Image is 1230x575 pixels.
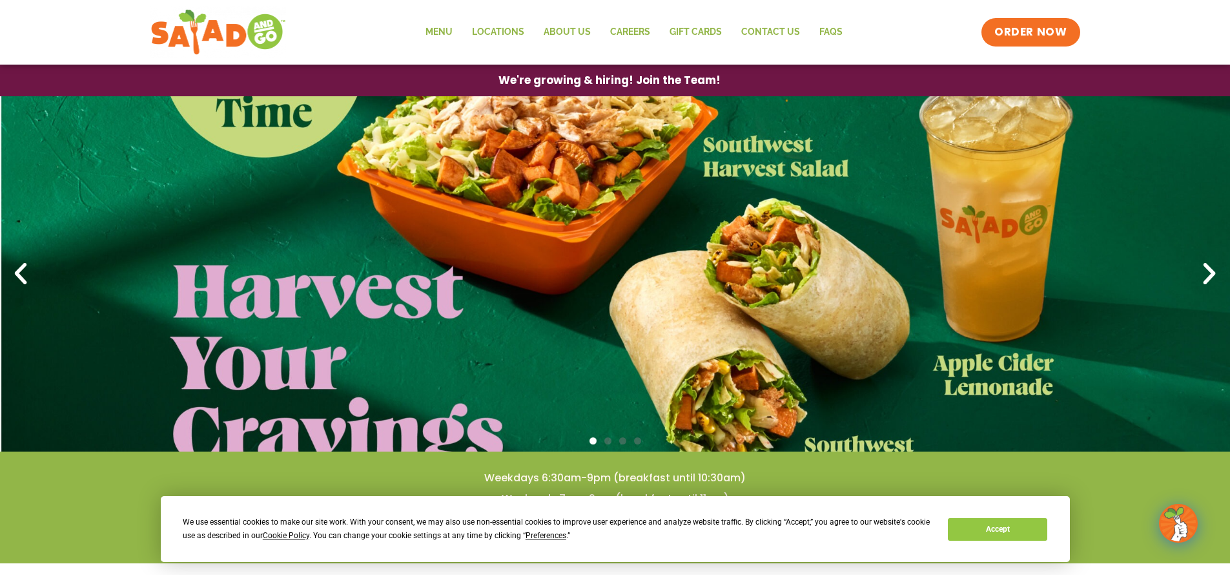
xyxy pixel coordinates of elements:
div: Previous slide [6,260,35,288]
a: Locations [462,17,534,47]
span: Preferences [526,531,566,540]
span: Go to slide 1 [589,437,597,444]
button: Accept [948,518,1047,541]
span: Go to slide 2 [604,437,611,444]
a: ORDER NOW [981,18,1080,47]
a: About Us [534,17,600,47]
a: We're growing & hiring! Join the Team! [479,65,740,96]
a: GIFT CARDS [660,17,732,47]
span: We're growing & hiring! Join the Team! [498,75,721,86]
h4: Weekdays 6:30am-9pm (breakfast until 10:30am) [26,471,1204,485]
a: Contact Us [732,17,810,47]
div: Next slide [1195,260,1224,288]
span: ORDER NOW [994,25,1067,40]
span: Cookie Policy [263,531,309,540]
img: wpChatIcon [1160,505,1196,541]
span: Go to slide 4 [634,437,641,444]
h4: Weekends 7am-9pm (breakfast until 11am) [26,492,1204,506]
a: Careers [600,17,660,47]
div: Cookie Consent Prompt [161,496,1070,562]
div: We use essential cookies to make our site work. With your consent, we may also use non-essential ... [183,516,932,543]
a: Menu [416,17,462,47]
a: FAQs [810,17,852,47]
span: Go to slide 3 [619,437,626,444]
nav: Menu [416,17,852,47]
img: new-SAG-logo-768×292 [150,6,287,58]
